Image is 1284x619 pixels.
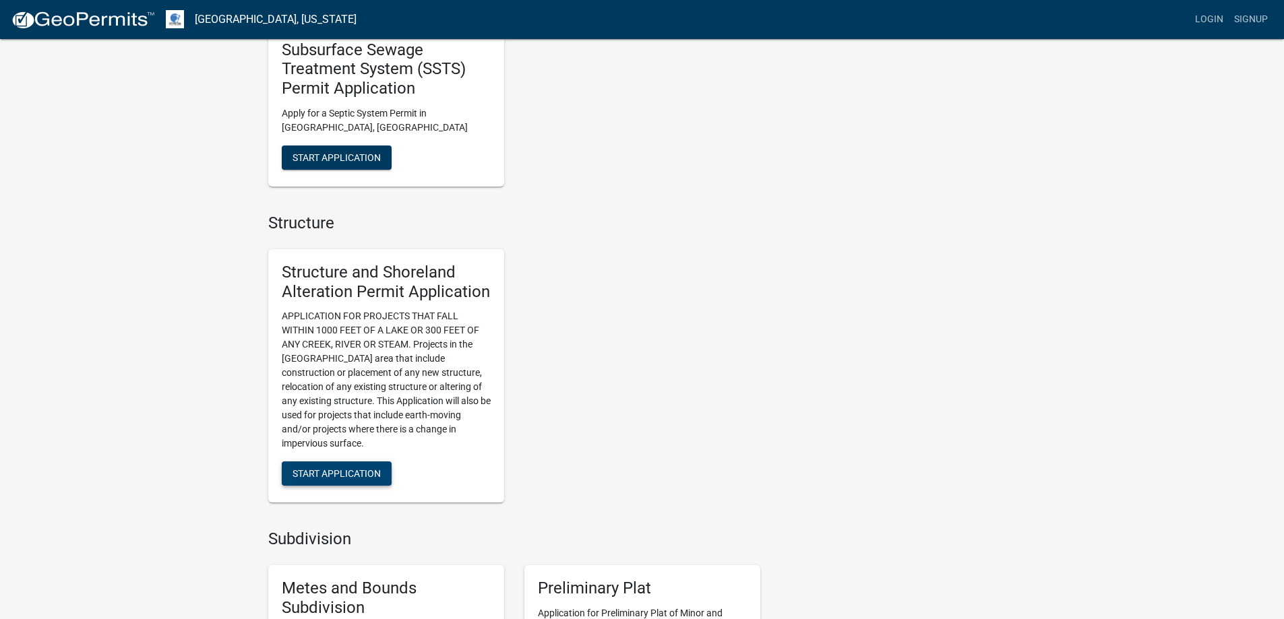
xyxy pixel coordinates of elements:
h5: Preliminary Plat [538,579,747,598]
span: Start Application [293,152,381,162]
h4: Structure [268,214,760,233]
h5: Subsurface Sewage Treatment System (SSTS) Permit Application [282,40,491,98]
span: Start Application [293,468,381,479]
p: Apply for a Septic System Permit in [GEOGRAPHIC_DATA], [GEOGRAPHIC_DATA] [282,106,491,135]
a: [GEOGRAPHIC_DATA], [US_STATE] [195,8,357,31]
button: Start Application [282,461,392,486]
button: Start Application [282,145,392,170]
p: APPLICATION FOR PROJECTS THAT FALL WITHIN 1000 FEET OF A LAKE OR 300 FEET OF ANY CREEK, RIVER OR ... [282,309,491,451]
a: Login [1190,7,1229,32]
a: Signup [1229,7,1273,32]
img: Otter Tail County, Minnesota [166,10,184,28]
h4: Subdivision [268,529,760,549]
h5: Structure and Shoreland Alteration Permit Application [282,263,491,302]
h5: Metes and Bounds Subdivision [282,579,491,618]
